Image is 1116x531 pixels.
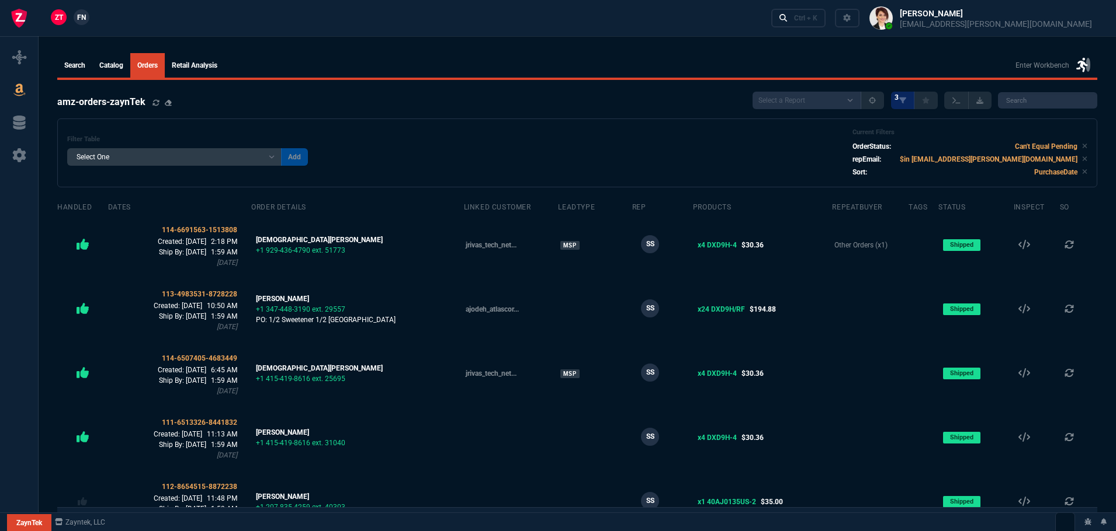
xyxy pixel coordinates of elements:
div: Inspect [1014,202,1045,211]
code: Can't Equal Pending [1015,142,1077,151]
span: Created: [DATE] [158,366,211,374]
a: Catalog [92,53,130,78]
a: MSP [560,369,580,378]
input: Search [998,92,1097,109]
span: $35.00 [761,497,783,507]
div: Handled [57,202,92,211]
span: 1:59 AM [211,505,237,513]
span: 113-4983531-8728228 [162,290,237,298]
div: +1 415-419-8616 ext. 31040 [256,438,345,448]
span: 112-8654515-8872238 [162,483,237,491]
span: Ship By: [DATE] [159,312,211,320]
span: SS [646,238,654,250]
a: msbcCompanyName [51,517,109,527]
span: [DATE] [217,387,237,395]
a: jrivas_tech_net_com [466,369,517,378]
span: 114-6507405-4683449 [162,354,237,362]
a: Retail Analysis [165,53,224,78]
div: +1 415-419-8616 ext. 25695 [256,373,383,384]
h6: Current Filters [852,128,1087,137]
span: $30.36 [741,368,764,379]
div: Order Details [251,202,306,211]
div: repeatBuyer [832,202,882,211]
span: [PERSON_NAME] [256,492,309,501]
div: Ctrl + K [794,13,817,23]
a: Orders [130,53,165,78]
span: SS [646,366,654,378]
a: MSP [560,241,580,250]
div: +1 929-436-4790 ext. 51773 [256,245,383,256]
span: Shipped [943,432,980,443]
span: Created: [DATE] [158,237,211,246]
span: ZT [55,12,63,23]
span: x1 40AJ0135US-2 [698,497,756,507]
span: Shipped [943,496,980,508]
span: 11:13 AM [207,430,237,438]
a: ajodeh_atlascoreofengineers_com [466,305,519,313]
span: 1:59 AM [211,441,237,449]
p: Sort: [852,167,867,177]
span: SS [646,302,654,314]
p: OrderStatus: [852,141,891,152]
span: 1:59 AM [211,248,237,256]
span: SS [646,431,654,442]
span: Ship By: [DATE] [159,248,211,256]
a: Search [57,53,92,78]
span: 114-6691563-1513808 [162,226,237,234]
span: [PERSON_NAME] [256,428,309,436]
div: LeadType [558,202,595,211]
span: 1:59 AM [211,312,237,320]
div: Rep [632,202,646,211]
span: x4 DXD9H-4 [698,240,737,250]
span: 11:48 PM [207,494,237,502]
span: $194.88 [750,304,776,315]
div: SO [1060,202,1069,211]
span: [DATE] [217,451,237,459]
div: Tags [909,202,927,211]
span: x4 DXD9H-4 [698,432,737,443]
div: +1 207-835-4259 ext. 40303 [256,502,345,512]
span: x24 DXD9H/RF [698,304,745,315]
div: Status [938,202,966,211]
a: jrivas_tech_net_com [466,241,517,249]
span: Shipped [943,239,980,251]
code: $in [EMAIL_ADDRESS][PERSON_NAME][DOMAIN_NAME] [900,155,1077,163]
span: Created: [DATE] [154,430,207,438]
span: Ship By: [DATE] [159,376,211,385]
span: Ship By: [DATE] [159,441,211,449]
span: [DATE] [217,323,237,331]
h6: Filter Table [67,135,308,144]
span: [DEMOGRAPHIC_DATA][PERSON_NAME] [256,364,383,372]
p: repEmail: [852,154,881,165]
span: 3 [895,93,899,102]
span: [PERSON_NAME] [256,295,309,303]
span: [DATE] [217,258,237,267]
div: Linked Customer [464,202,531,211]
div: Products [693,202,732,211]
span: x4 DXD9H-4 [698,368,737,379]
span: $30.36 [741,240,764,250]
span: Shipped [943,368,980,379]
nx-icon: Enter Workbench [1076,56,1090,75]
code: PurchaseDate [1034,168,1077,176]
span: 2:18 PM [211,237,237,246]
span: 10:50 AM [207,302,237,310]
span: 111-6513326-8441832 [162,418,237,427]
a: Other Orders (x1) [834,241,888,249]
span: $30.36 [741,432,764,443]
span: [DEMOGRAPHIC_DATA][PERSON_NAME] [256,236,383,244]
span: FN [77,12,86,23]
span: Created: [DATE] [154,494,207,502]
span: 1:59 AM [211,376,237,385]
div: PO: 1/2 Sweetener 1/2 [GEOGRAPHIC_DATA] [256,315,396,325]
span: Ship By: [DATE] [159,505,211,513]
h4: amz-orders-zaynTek [57,95,145,109]
div: Dates [108,202,131,211]
span: SS [646,495,654,506]
p: Enter Workbench [1016,60,1069,71]
span: 6:45 AM [211,366,237,374]
span: Shipped [943,303,980,315]
div: +1 347-448-3190 ext. 29557 [256,304,396,315]
span: Created: [DATE] [154,302,207,310]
